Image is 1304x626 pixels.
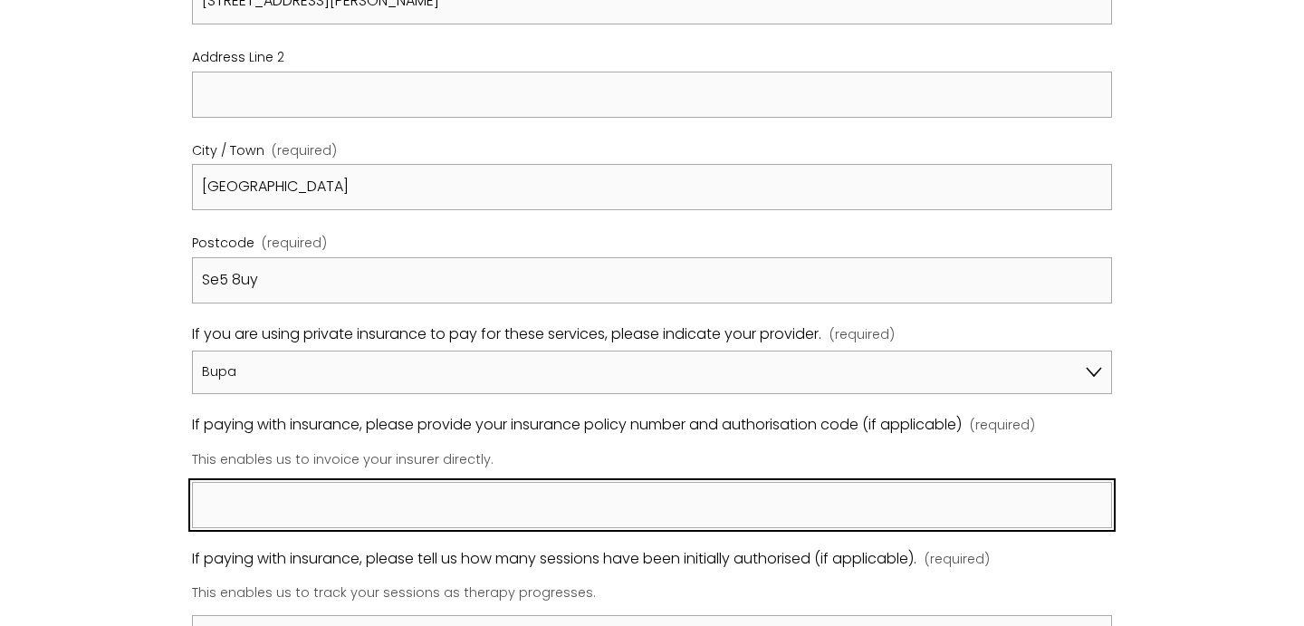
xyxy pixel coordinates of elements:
select: If you are using private insurance to pay for these services, please indicate your provider. [192,351,1111,394]
span: If paying with insurance, please provide your insurance policy number and authorisation code (if ... [192,412,962,438]
span: (required) [829,323,895,347]
p: This enables us to invoice your insurer directly. [192,442,1111,478]
input: Address Line 2 [192,72,1111,118]
span: (required) [970,414,1035,438]
span: If you are using private insurance to pay for these services, please indicate your provider. [192,322,821,348]
span: (required) [272,144,337,157]
div: Address Line 2 [192,46,1111,72]
p: This enables us to track your sessions as therapy progresses. [192,575,1111,612]
span: If paying with insurance, please tell us how many sessions have been initially authorised (if app... [192,546,916,573]
span: (required) [262,236,327,249]
div: Postcode [192,232,1111,257]
input: City / Town [192,164,1111,210]
input: Postcode [192,257,1111,303]
div: City / Town [192,140,1111,165]
span: (required) [925,548,990,572]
